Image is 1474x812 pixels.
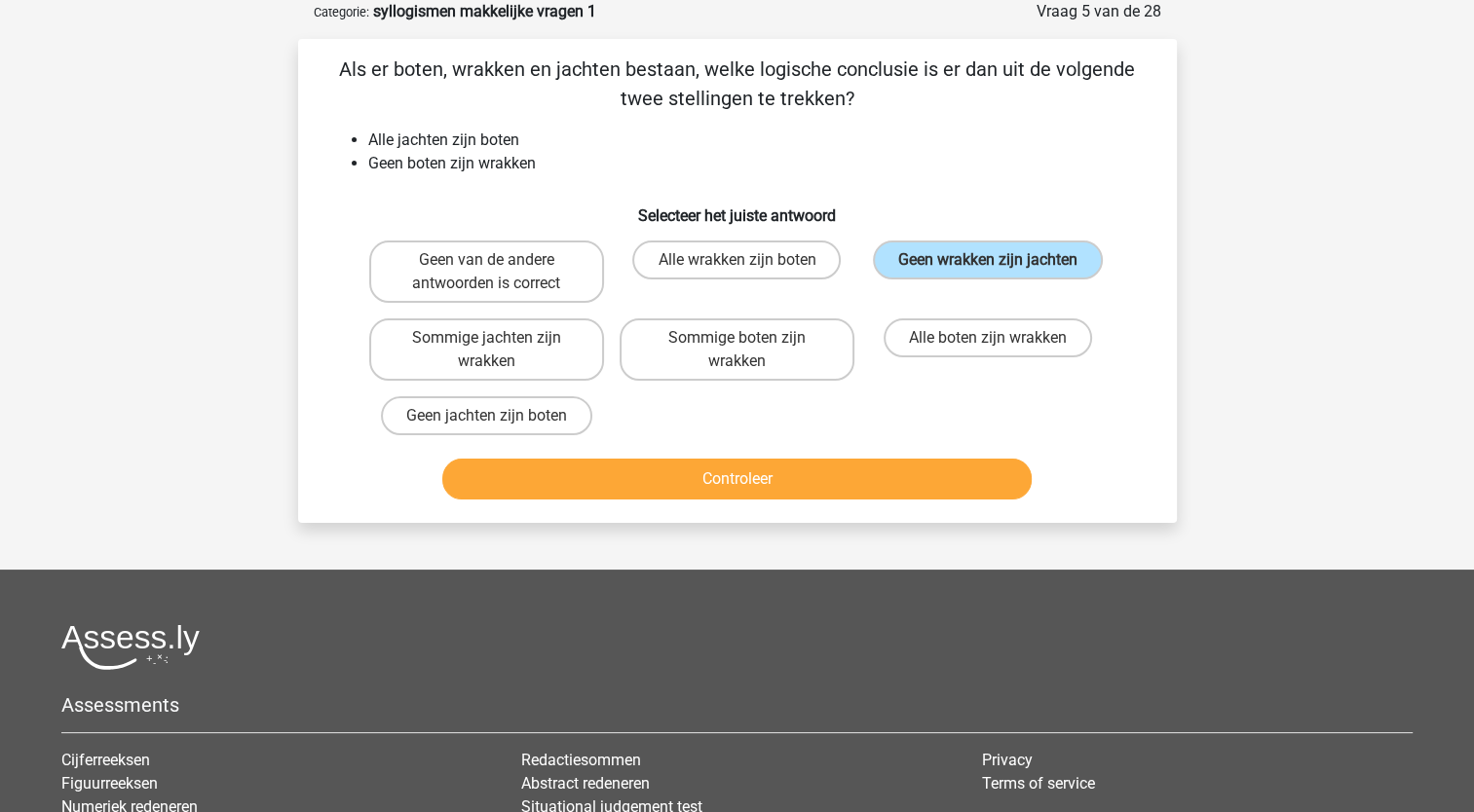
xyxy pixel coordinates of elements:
[381,396,592,435] label: Geen jachten zijn boten
[329,55,1146,113] p: Als er boten, wrakken en jachten bestaan, welke logische conclusie is er dan uit de volgende twee...
[61,751,150,769] a: Cijferreeksen
[620,318,854,381] label: Sommige boten zijn wrakken
[982,774,1095,793] a: Terms of service
[442,459,1032,499] button: Controleer
[61,774,158,793] a: Figuurreeksen
[982,751,1033,769] a: Privacy
[314,5,369,19] small: Categorie:
[61,624,200,670] img: Assessly logo
[521,751,641,769] a: Redactiesommen
[373,2,596,20] strong: syllogismen makkelijke vragen 1
[884,318,1092,357] label: Alle boten zijn wrakken
[61,693,1413,717] h5: Assessments
[368,152,1146,175] li: Geen boten zijn wrakken
[632,240,841,279] label: Alle wrakken zijn boten
[329,191,1146,225] h6: Selecteer het juiste antwoord
[369,240,604,303] label: Geen van de andere antwoorden is correct
[521,774,650,793] a: Abstract redeneren
[368,129,1146,152] li: Alle jachten zijn boten
[873,240,1103,279] label: Geen wrakken zijn jachten
[369,318,604,381] label: Sommige jachten zijn wrakken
